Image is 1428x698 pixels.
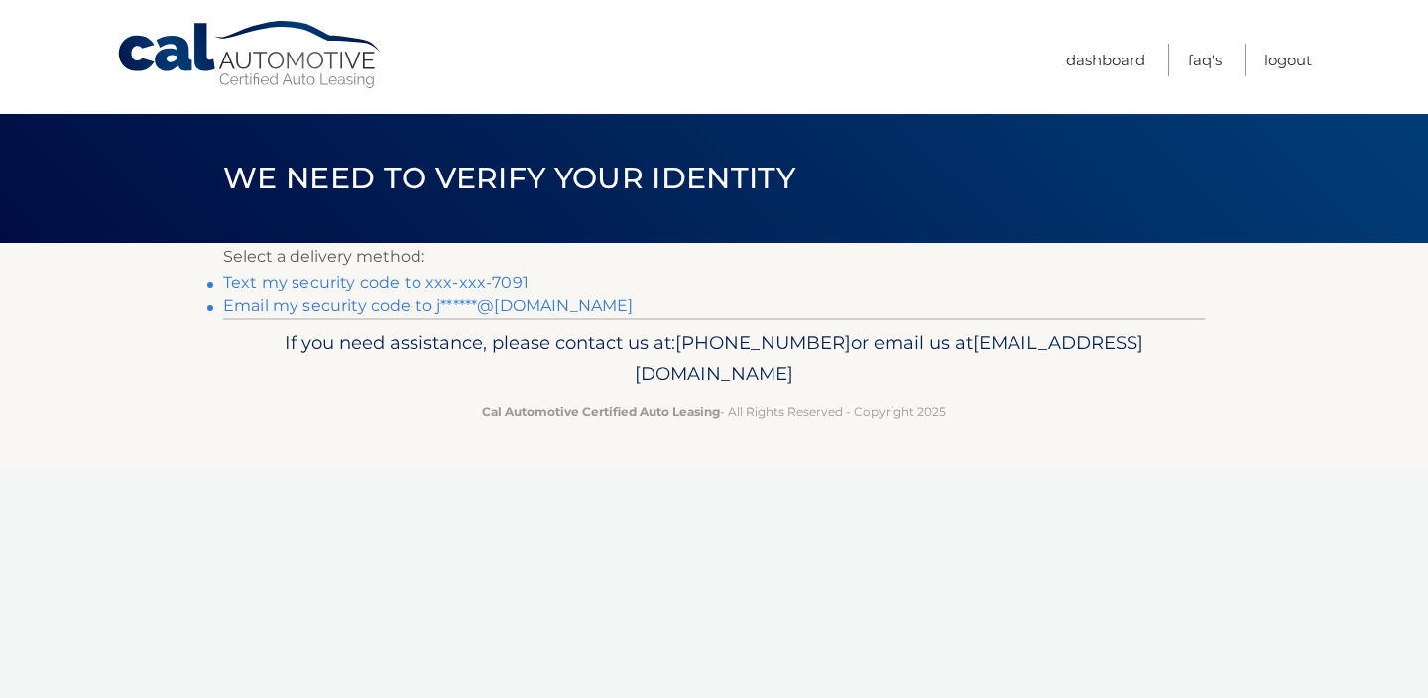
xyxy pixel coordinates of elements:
[223,160,795,196] span: We need to verify your identity
[223,243,1205,271] p: Select a delivery method:
[236,327,1192,391] p: If you need assistance, please contact us at: or email us at
[675,331,851,354] span: [PHONE_NUMBER]
[236,402,1192,422] p: - All Rights Reserved - Copyright 2025
[1188,44,1222,76] a: FAQ's
[223,273,529,291] a: Text my security code to xxx-xxx-7091
[223,296,634,315] a: Email my security code to j******@[DOMAIN_NAME]
[1066,44,1145,76] a: Dashboard
[482,405,720,419] strong: Cal Automotive Certified Auto Leasing
[116,20,384,90] a: Cal Automotive
[1264,44,1312,76] a: Logout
